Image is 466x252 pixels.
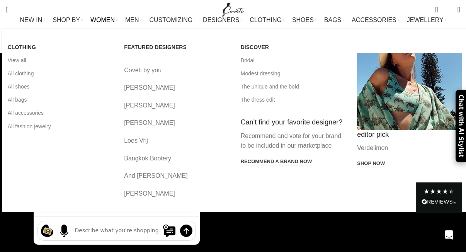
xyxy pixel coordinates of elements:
p: Recommend and vote for your brand to be included in our marketplace [241,131,346,151]
a: WOMEN [90,12,117,28]
div: Open Intercom Messenger [440,226,458,244]
span: NEW IN [20,16,43,24]
span: JEWELLERY [407,16,444,24]
a: [PERSON_NAME] [124,83,229,93]
div: Main navigation [2,12,464,44]
span: CLOTHING [8,44,36,51]
a: 0 [431,2,442,17]
a: ACCESSORIES [352,12,399,28]
span: CUSTOMIZING [149,16,192,24]
span: DISCOVER [241,44,269,51]
div: My Wishlist [444,2,452,17]
a: Banner link [357,53,462,130]
h4: editor pick [357,130,462,139]
a: Coveti by you [124,65,229,75]
span: BAGS [324,16,341,24]
a: All accessories [8,106,113,119]
span: MEN [125,16,139,24]
div: Read All Reviews [416,182,462,213]
a: All fashion jewelry [8,120,113,133]
a: Site logo [220,6,246,12]
a: SHOP BY [53,12,83,28]
img: REVIEWS.io [422,199,456,204]
a: JEWELLERY [407,12,446,28]
a: DESIGNERS [203,12,242,28]
a: MEN [125,12,141,28]
a: [PERSON_NAME] [124,100,229,111]
a: Shop now [357,160,385,167]
a: And [PERSON_NAME] [124,171,229,181]
a: All bags [8,93,113,106]
span: 0 [446,8,451,14]
a: Loes Vrij [124,136,229,146]
a: All shoes [8,80,113,93]
span: DESIGNERS [203,16,239,24]
a: [PERSON_NAME] [124,189,229,199]
a: NEW IN [20,12,45,28]
span: SHOES [292,16,314,24]
a: The dress edit [241,93,346,106]
span: ACCESSORIES [352,16,396,24]
a: The unique and the bold [241,80,346,93]
span: CLOTHING [250,16,282,24]
a: SHOES [292,12,316,28]
a: [PERSON_NAME] [124,118,229,128]
span: SHOP BY [53,16,80,24]
a: Search [2,2,12,17]
a: BAGS [324,12,344,28]
a: Bangkok Bootery [124,153,229,163]
span: FEATURED DESIGNERS [124,44,187,51]
span: WOMEN [90,16,115,24]
span: 0 [436,4,442,10]
a: Recommend a brand now [241,158,312,165]
a: CUSTOMIZING [149,12,195,28]
div: 4.28 Stars [423,188,454,194]
a: Modest dressing [241,67,346,80]
a: All clothing [8,67,113,80]
h4: Can't find your favorite designer? [241,118,346,127]
a: Bridal [241,54,346,67]
a: View all [8,54,113,67]
div: Read All Reviews [422,198,456,208]
a: CLOTHING [250,12,284,28]
p: Verdelimon [357,143,462,153]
